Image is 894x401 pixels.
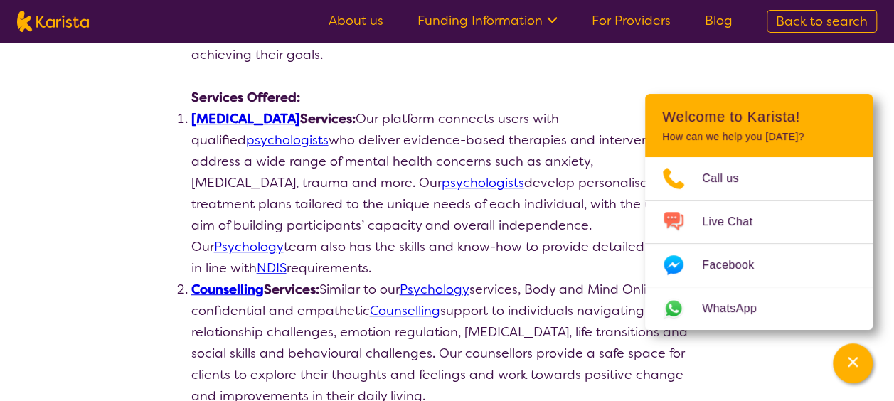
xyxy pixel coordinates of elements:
[191,281,264,298] a: Counselling
[592,12,671,29] a: For Providers
[370,302,440,319] a: Counselling
[257,260,287,277] a: NDIS
[833,343,873,383] button: Channel Menu
[776,13,868,30] span: Back to search
[329,12,383,29] a: About us
[191,110,300,127] a: [MEDICAL_DATA]
[767,10,877,33] a: Back to search
[191,108,703,279] li: Our platform connects users with qualified who deliver evidence-based therapies and interventions...
[417,12,558,29] a: Funding Information
[662,131,856,143] p: How can we help you [DATE]?
[645,94,873,330] div: Channel Menu
[191,89,300,106] strong: Services Offered:
[246,132,329,149] a: psychologists
[702,168,756,189] span: Call us
[400,281,469,298] a: Psychology
[442,174,524,191] a: psychologists
[662,108,856,125] h2: Welcome to Karista!
[17,11,89,32] img: Karista logo
[702,298,774,319] span: WhatsApp
[191,281,319,298] strong: Services:
[702,255,771,276] span: Facebook
[645,157,873,330] ul: Choose channel
[214,238,284,255] a: Psychology
[191,110,356,127] strong: Services:
[645,287,873,330] a: Web link opens in a new tab.
[702,211,770,232] span: Live Chat
[705,12,733,29] a: Blog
